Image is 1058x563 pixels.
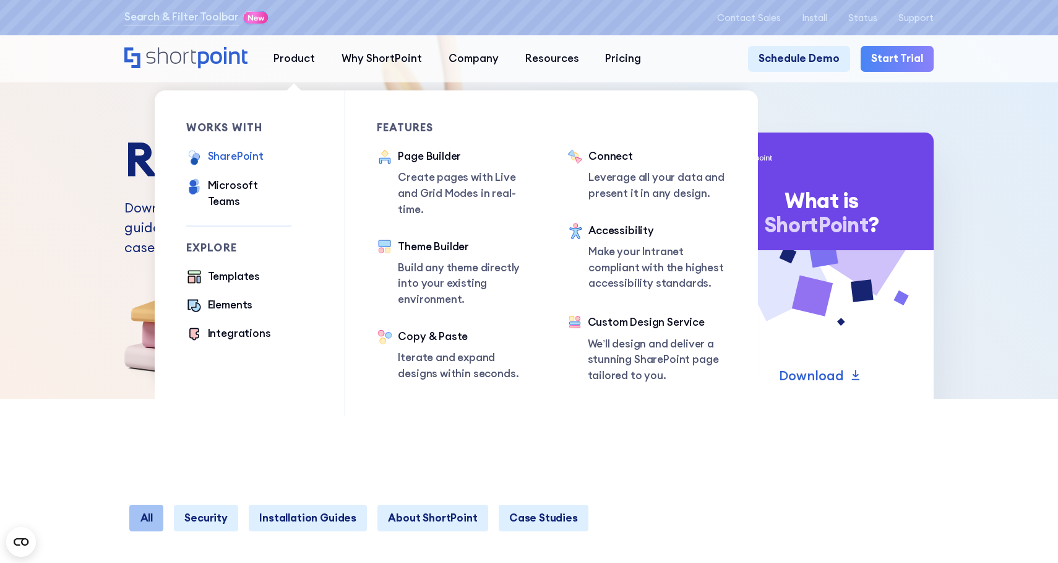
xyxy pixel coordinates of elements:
[710,133,934,399] a: What is‍ShortPoint?Download
[898,12,934,23] a: Support
[208,297,253,313] div: Elements
[186,326,270,344] a: Integrations
[512,46,592,72] a: Resources
[186,243,291,253] div: Explore
[802,12,827,23] a: Install
[186,178,291,209] a: Microsoft Teams
[717,12,781,23] a: Contact Sales
[249,505,367,531] a: Installation Guides
[567,315,726,385] a: Custom Design ServiceWe’ll design and deliver a stunning SharePoint page tailored to you.
[208,326,271,342] div: Integrations
[124,47,247,70] a: Home
[208,149,264,165] div: SharePoint
[377,329,536,382] a: Copy & PasteIterate and expand designs within seconds.
[588,149,726,165] div: Connect
[861,46,934,72] a: Start Trial
[588,170,726,201] p: Leverage all your data and present it in any design.
[398,239,535,255] div: Theme Builder
[186,149,263,167] a: SharePoint
[996,504,1058,563] iframe: Chat Widget
[377,505,488,531] a: About ShortPoint
[398,350,535,382] p: Iterate and expand designs within seconds.
[588,244,726,292] p: Make your Intranet compliant with the highest accessibility standards.
[186,297,252,315] a: Elements
[499,505,588,531] a: Case Studies
[260,46,329,72] a: Product
[174,505,238,531] a: Security
[329,46,436,72] a: Why ShortPoint
[377,239,536,308] a: Theme BuilderBuild any theme directly into your existing environment.
[377,149,536,217] a: Page BuilderCreate pages with Live and Grid Modes in real-time.
[6,527,36,557] button: Open CMP widget
[124,9,239,25] a: Search & Filter Toolbar
[398,149,535,165] div: Page Builder
[848,12,877,23] a: Status
[567,223,726,294] a: AccessibilityMake your Intranet compliant with the highest accessibility standards.
[124,133,378,185] h1: Resources
[398,260,535,308] p: Build any theme directly into your existing environment.
[273,51,315,67] div: Product
[785,187,859,214] span: What is ‍
[779,366,844,386] p: Download
[186,269,260,287] a: Templates
[124,198,378,258] p: Downloadable product and installation guides, security information sheets, case studies, and more
[398,170,535,217] p: Create pages with Live and Grid Modes in real-time.
[186,123,291,133] div: works with
[398,329,535,345] div: Copy & Paste
[342,51,422,67] div: Why ShortPoint
[208,269,260,285] div: Templates
[129,505,163,531] a: All
[764,211,869,238] span: ShortPoint
[525,51,579,67] div: Resources
[567,149,726,201] a: ConnectLeverage all your data and present it in any design.
[588,223,726,239] div: Accessibility
[208,178,292,209] div: Microsoft Teams
[605,51,641,67] div: Pricing
[588,315,726,331] div: Custom Design Service
[748,46,850,72] a: Schedule Demo
[449,51,499,67] div: Company
[436,46,512,72] a: Company
[868,211,879,238] span: ?
[377,123,536,133] div: Features
[592,46,655,72] a: Pricing
[588,336,726,384] p: We’ll design and deliver a stunning SharePoint page tailored to you.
